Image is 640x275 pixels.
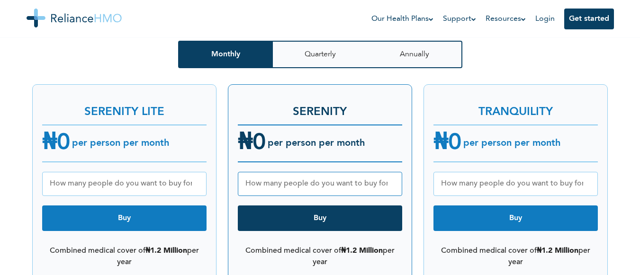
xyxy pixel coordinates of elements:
h6: per person per month [70,138,169,149]
span: 0 [252,132,266,155]
h4: ₦ [42,126,70,160]
h3: SERENITY [238,94,402,121]
a: Our Health Plans [371,13,433,25]
button: Get started [564,9,614,29]
a: Support [443,13,476,25]
input: How many people do you want to buy for? [42,172,207,196]
li: Combined medical cover of per year [433,240,598,273]
input: How many people do you want to buy for? [238,172,402,196]
b: ₦1.2 Million [145,247,187,255]
b: ₦1.2 Million [341,247,383,255]
h6: per person per month [461,138,560,149]
input: How many people do you want to buy for? [433,172,598,196]
span: 0 [448,132,461,155]
a: Resources [486,13,526,25]
button: Buy [433,205,598,231]
h4: ₦ [238,126,266,160]
h4: ₦ [433,126,461,160]
img: Reliance HMO's Logo [27,9,122,27]
button: Buy [238,205,402,231]
button: Quarterly [273,41,368,68]
h3: SERENITY LITE [42,94,207,121]
li: Combined medical cover of per year [42,240,207,273]
h6: per person per month [266,138,365,149]
h3: TRANQUILITY [433,94,598,121]
b: ₦1.2 Million [537,247,578,255]
button: Annually [368,41,462,68]
button: Buy [42,205,207,231]
li: Combined medical cover of per year [238,240,402,273]
span: 0 [57,132,70,155]
button: Monthly [178,41,273,68]
a: Login [535,15,555,23]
